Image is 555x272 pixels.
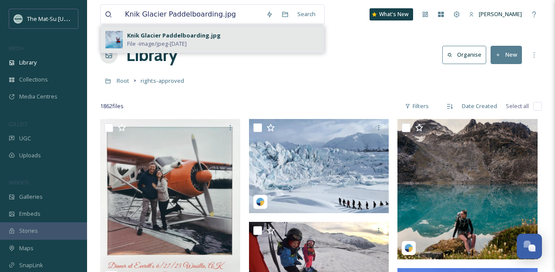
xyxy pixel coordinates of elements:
a: [PERSON_NAME] [464,6,526,23]
a: Root [117,75,129,86]
span: Stories [19,227,38,235]
span: rights-approved [141,77,184,85]
span: COLLECT [9,121,27,127]
img: snapsea-logo.png [404,244,413,252]
a: rights-approved [141,75,184,86]
span: Galleries [19,193,43,201]
img: 4e3d6116-1c77-edeb-b9c7-e2eccfa53dbc.jpg [397,119,538,259]
img: Social_thumbnail.png [14,14,23,23]
a: What's New [370,8,413,20]
span: [PERSON_NAME] [479,10,522,18]
span: File - image/jpeg - [DATE] [127,40,187,48]
a: Organise [442,46,491,64]
img: d59d80fd-9e87-7543-df93-1bb4ff807f8c.jpg [249,119,389,213]
div: Date Created [457,98,501,115]
div: Knik Glacier Paddelboarding.jpg [127,31,221,40]
span: UGC [19,134,31,143]
span: Uploads [19,151,41,160]
span: Maps [19,244,34,252]
span: Media Centres [19,92,57,101]
span: MEDIA [9,45,24,51]
button: Open Chat [517,234,542,259]
img: d4cd86df-5d18-448b-b66e-1715319ab398.jpg [105,31,123,48]
span: 1862 file s [100,102,124,110]
input: Search your library [121,5,262,24]
a: Library [126,42,178,68]
span: The Mat-Su [US_STATE] [27,14,87,23]
span: WIDGETS [9,179,29,186]
img: snapsea-logo.png [256,197,265,206]
button: Organise [442,46,486,64]
span: Select all [506,102,529,110]
span: Library [19,58,37,67]
div: Filters [400,98,433,115]
span: Embeds [19,210,40,218]
button: New [491,46,522,64]
span: Root [117,77,129,85]
span: SnapLink [19,261,43,269]
span: Collections [19,75,48,84]
div: Search [293,6,320,23]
